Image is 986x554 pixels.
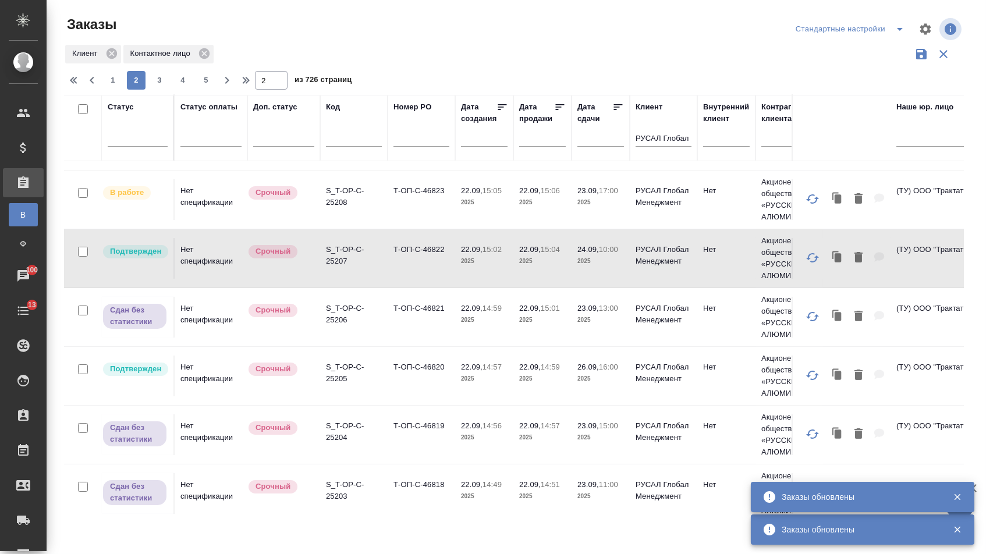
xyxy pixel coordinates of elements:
div: Наше юр. лицо [896,101,954,113]
p: В работе [110,187,144,198]
button: Обновить [799,244,827,272]
p: Нет [703,361,750,373]
p: Нет [703,479,750,491]
button: Сбросить фильтры [932,43,955,65]
div: Выставляется автоматически, если на указанный объем услуг необходимо больше времени в стандартном... [247,244,314,260]
p: 15:02 [483,245,502,254]
p: 22.09, [461,304,483,312]
p: Срочный [256,422,290,434]
div: Дата сдачи [577,101,612,125]
p: Клиент [72,48,102,59]
a: 100 [3,261,44,290]
p: 11:00 [599,480,618,489]
div: Контактное лицо [123,45,214,63]
p: 23.09, [577,186,599,195]
span: 100 [19,264,45,276]
p: S_T-OP-C-25204 [326,420,382,443]
p: 15:01 [541,304,560,312]
p: 2025 [461,432,508,443]
div: Статус оплаты [180,101,237,113]
p: 26.09, [577,363,599,371]
p: 2025 [461,197,508,208]
td: Т-ОП-С-46819 [388,414,455,455]
p: S_T-OP-C-25208 [326,185,382,208]
span: 4 [173,74,192,86]
div: Статус [108,101,134,113]
p: Подтвержден [110,363,161,375]
p: 14:59 [483,304,502,312]
button: Удалить [849,364,868,388]
p: S_T-OP-C-25207 [326,244,382,267]
span: В [15,209,32,221]
p: Сдан без статистики [110,422,159,445]
button: Обновить [799,303,827,331]
div: Заказы обновлены [782,524,935,535]
div: Выставляется автоматически, если на указанный объем услуг необходимо больше времени в стандартном... [247,361,314,377]
button: Клонировать [827,246,849,270]
p: Подтвержден [110,246,161,257]
p: 24.09, [577,245,599,254]
div: Код [326,101,340,113]
button: Клонировать [827,305,849,329]
div: Выставляется автоматически, если на указанный объем услуг необходимо больше времени в стандартном... [247,479,314,495]
p: Акционерное общество «РУССКИЙ АЛЮМИНИ... [761,235,817,282]
p: S_T-OP-C-25203 [326,479,382,502]
p: 15:04 [541,245,560,254]
div: Клиент [65,45,121,63]
button: Клонировать [827,422,849,446]
p: 14:57 [541,421,560,430]
p: 15:00 [599,421,618,430]
div: Выставляется автоматически, если на указанный объем услуг необходимо больше времени в стандартном... [247,303,314,318]
div: Доп. статус [253,101,297,113]
td: Нет спецификации [175,473,247,514]
p: 22.09, [461,245,483,254]
p: 2025 [519,314,566,326]
div: Выставляет КМ после уточнения всех необходимых деталей и получения согласия клиента на запуск. С ... [102,244,168,260]
p: 22.09, [461,186,483,195]
td: Нет спецификации [175,238,247,279]
button: 1 [104,71,122,90]
p: 14:51 [541,480,560,489]
p: Нет [703,303,750,314]
p: 23.09, [577,480,599,489]
p: 22.09, [461,421,483,430]
p: 14:59 [541,363,560,371]
p: 22.09, [519,421,541,430]
div: Заказы обновлены [782,491,935,503]
button: 4 [173,71,192,90]
button: Удалить [849,422,868,446]
p: 23.09, [577,304,599,312]
button: Обновить [799,185,827,213]
p: Акционерное общество «РУССКИЙ АЛЮМИНИ... [761,176,817,223]
p: РУСАЛ Глобал Менеджмент [636,244,691,267]
button: Закрыть [945,524,969,535]
p: Срочный [256,363,290,375]
p: Срочный [256,246,290,257]
p: 17:00 [599,186,618,195]
p: 15:05 [483,186,502,195]
span: из 726 страниц [295,73,352,90]
button: Клонировать [827,187,849,211]
div: Выставляет ПМ, когда заказ сдан КМу, но начисления еще не проведены [102,420,168,448]
p: 2025 [519,491,566,502]
p: 22.09, [519,363,541,371]
td: Т-ОП-С-46820 [388,356,455,396]
button: Удалить [849,305,868,329]
p: 2025 [519,197,566,208]
div: split button [793,20,911,38]
p: 2025 [461,255,508,267]
button: Удалить [849,246,868,270]
div: Выставляет ПМ, когда заказ сдан КМу, но начисления еще не проведены [102,479,168,506]
p: 22.09, [461,363,483,371]
p: 23.09, [577,421,599,430]
div: Выставляет ПМ, когда заказ сдан КМу, но начисления еще не проведены [102,303,168,330]
p: 14:57 [483,363,502,371]
button: 5 [197,71,215,90]
div: Выставляет КМ после уточнения всех необходимых деталей и получения согласия клиента на запуск. С ... [102,361,168,377]
p: 14:49 [483,480,502,489]
button: Обновить [799,420,827,448]
span: Ф [15,238,32,250]
span: 5 [197,74,215,86]
p: S_T-OP-C-25206 [326,303,382,326]
button: Обновить [799,361,827,389]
